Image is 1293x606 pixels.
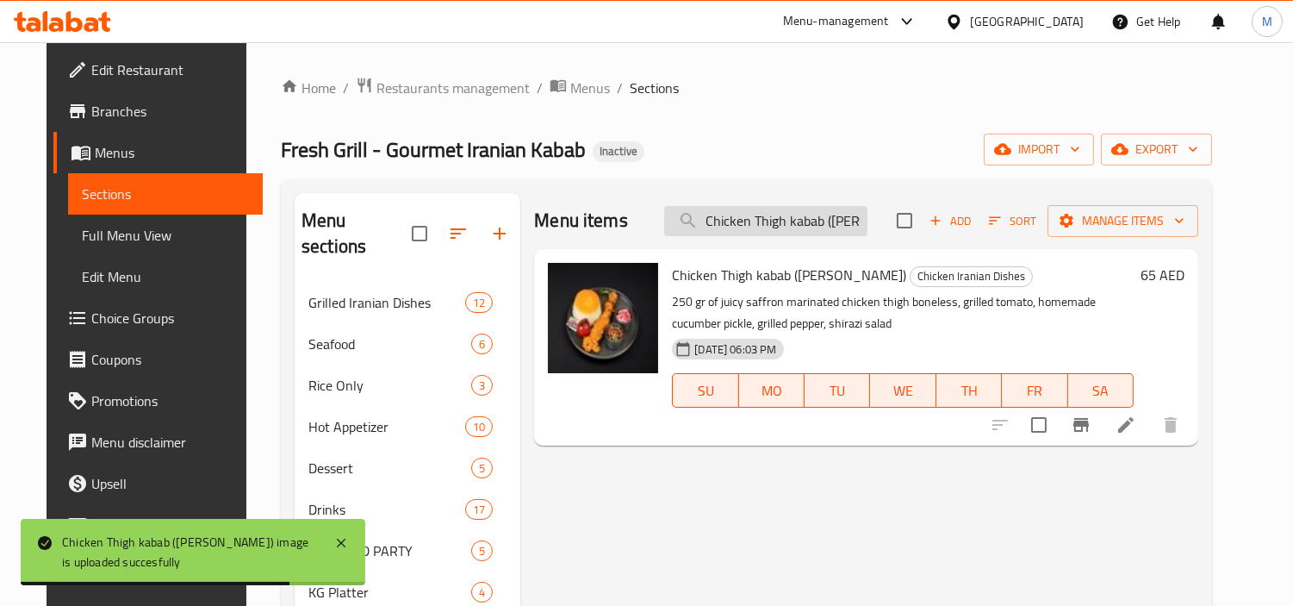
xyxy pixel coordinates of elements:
button: Manage items [1047,205,1198,237]
span: SU [680,378,731,403]
span: Chicken Iranian Dishes [911,266,1032,286]
span: import [998,139,1080,160]
span: 4 [472,584,492,601]
span: Dessert [308,458,471,478]
span: Drinks [308,499,465,520]
div: WEEKEND PARTY5 [295,530,520,572]
span: TH [943,378,995,403]
a: Edit menu item [1116,415,1136,435]
li: / [617,78,623,98]
span: Menus [95,142,249,163]
button: Branch-specific-item [1060,404,1102,446]
a: Menus [53,132,263,173]
a: Upsell [53,463,263,504]
span: 12 [466,295,492,311]
button: MO [739,373,805,408]
a: Branches [53,91,263,132]
span: Fresh Grill - Gourmet Iranian Kabab [281,130,586,169]
h6: 65 AED [1141,263,1184,287]
span: Grilled Iranian Dishes [308,292,465,313]
span: Coverage Report [91,515,249,535]
nav: breadcrumb [281,77,1212,99]
span: Hot Appetizer [308,416,465,437]
span: KG Platter [308,582,471,603]
span: MO [746,378,798,403]
button: Add [923,208,978,234]
span: Menus [570,78,610,98]
p: 250 gr of juicy saffron marinated chicken thigh boneless, grilled tomato, homemade cucumber pickl... [672,291,1134,334]
span: Branches [91,101,249,122]
span: 5 [472,543,492,559]
button: delete [1150,404,1191,446]
span: Inactive [593,144,644,159]
a: Promotions [53,380,263,422]
span: SA [1075,378,1127,403]
button: WE [870,373,936,408]
button: import [984,134,1094,166]
span: Sort [989,211,1036,231]
a: Choice Groups [53,297,263,339]
div: [GEOGRAPHIC_DATA] [970,12,1084,31]
span: Choice Groups [91,308,249,328]
span: TU [811,378,863,403]
a: Home [281,78,336,98]
a: Menu disclaimer [53,422,263,463]
span: Edit Restaurant [91,59,249,80]
button: TH [936,373,1002,408]
li: / [537,78,543,98]
span: Menu disclaimer [91,432,249,453]
input: search [664,206,867,236]
div: Dessert5 [295,447,520,489]
span: 10 [466,419,492,435]
button: SA [1068,373,1134,408]
img: Chicken Thigh kabab (joje ron) [548,263,658,373]
span: WEEKEND PARTY [308,540,471,561]
div: Menu-management [783,11,889,32]
span: 5 [472,460,492,477]
span: Edit Menu [82,266,249,287]
div: Chicken Iranian Dishes [910,266,1033,287]
span: Upsell [91,473,249,494]
button: export [1101,134,1212,166]
span: 6 [472,336,492,353]
span: export [1115,139,1198,160]
div: Rice Only3 [295,365,520,406]
div: Seafood6 [295,323,520,365]
div: Inactive [593,141,644,162]
span: Restaurants management [376,78,530,98]
span: Seafood [308,334,471,354]
span: Chicken Thigh kabab ([PERSON_NAME]) [672,262,906,288]
button: Sort [985,208,1041,234]
a: Coupons [53,339,263,380]
span: FR [1009,378,1060,403]
div: Hot Appetizer10 [295,406,520,447]
span: [DATE] 06:03 PM [687,341,783,358]
a: Coverage Report [53,504,263,546]
span: Full Menu View [82,225,249,246]
span: Promotions [91,390,249,411]
div: Grilled Iranian Dishes12 [295,282,520,323]
a: Sections [68,173,263,215]
span: Add [927,211,973,231]
li: / [343,78,349,98]
span: Rice Only [308,375,471,396]
div: Chicken Thigh kabab ([PERSON_NAME]) image is uploaded succesfully [62,533,317,572]
span: WE [877,378,929,403]
a: Edit Menu [68,256,263,297]
span: Manage items [1061,210,1184,232]
a: Full Menu View [68,215,263,256]
button: TU [805,373,870,408]
h2: Menu items [534,208,628,234]
a: Menus [550,77,610,99]
span: Sections [630,78,679,98]
span: M [1262,12,1272,31]
span: 3 [472,378,492,394]
button: FR [1002,373,1067,408]
a: Edit Restaurant [53,49,263,91]
span: 17 [466,502,492,518]
span: Select to update [1021,407,1057,443]
button: SU [672,373,738,408]
h2: Menu sections [301,208,412,259]
span: Sections [82,184,249,204]
a: Restaurants management [356,77,530,99]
